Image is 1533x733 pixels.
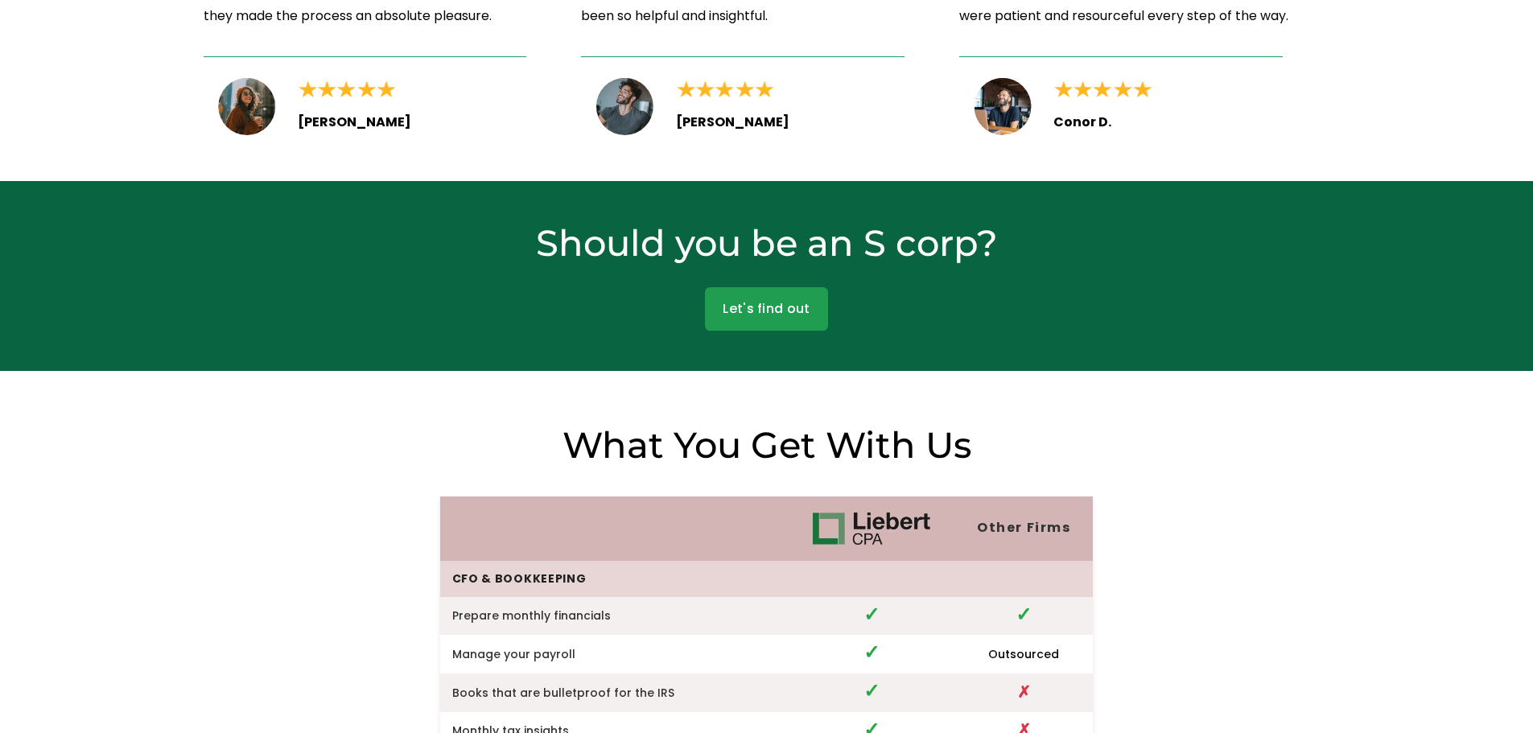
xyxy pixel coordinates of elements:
strong: [PERSON_NAME] [298,113,411,131]
span: ✓ [863,677,880,704]
td: Manage your payroll [440,635,789,673]
td: Books that are bulletproof for the IRS [440,673,789,712]
span: ✓ [863,601,880,628]
img: Liebert CPA [813,513,930,545]
span: ✓ [1016,601,1032,628]
a: Let's find out [705,287,828,331]
span: ✓ [863,639,880,665]
h2: What You Get With Us [440,422,1094,468]
td: CFO & Bookkeeping [440,561,789,597]
th: Other Firms [954,496,1093,561]
td: Outsourced [954,635,1093,673]
td: Prepare monthly financials [440,597,789,636]
strong: [PERSON_NAME] [676,113,789,131]
strong: Conor D. [1053,113,1111,131]
span: ✗ [1017,681,1031,703]
h2: Should you be an S corp? [440,220,1094,266]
